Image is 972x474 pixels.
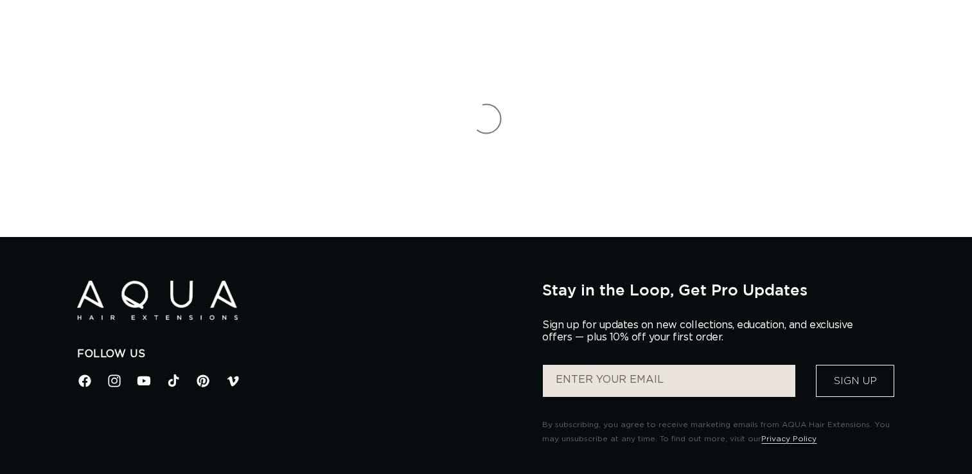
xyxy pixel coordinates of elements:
h2: Stay in the Loop, Get Pro Updates [542,281,895,299]
button: Sign Up [816,365,894,397]
h2: Follow Us [77,347,523,361]
img: Aqua Hair Extensions [77,281,238,320]
input: ENTER YOUR EMAIL [543,365,795,397]
p: Sign up for updates on new collections, education, and exclusive offers — plus 10% off your first... [542,319,863,344]
p: By subscribing, you agree to receive marketing emails from AQUA Hair Extensions. You may unsubscr... [542,418,895,446]
a: Privacy Policy [761,435,817,443]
